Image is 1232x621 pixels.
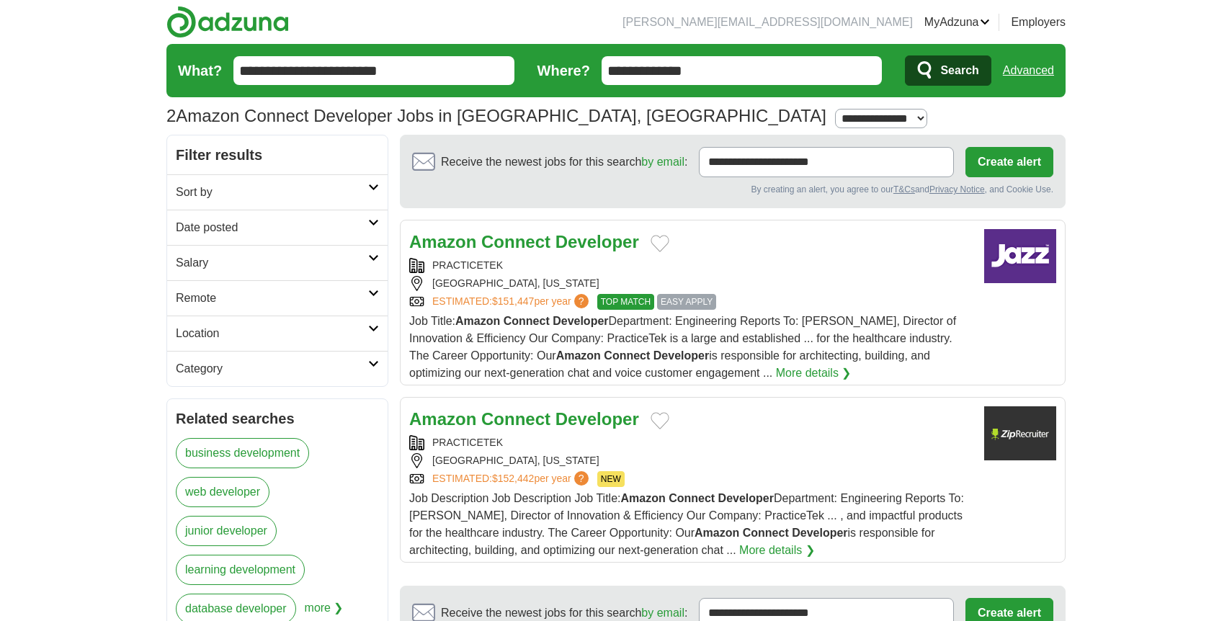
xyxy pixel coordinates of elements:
[409,409,639,429] a: Amazon Connect Developer
[176,325,368,342] h2: Location
[409,232,476,251] strong: Amazon
[481,409,550,429] strong: Connect
[905,55,991,86] button: Search
[481,232,550,251] strong: Connect
[929,184,985,195] a: Privacy Notice
[984,229,1056,283] img: Company logo
[657,294,716,310] span: EASY APPLY
[176,219,368,236] h2: Date posted
[409,492,964,556] span: Job Description Job Description Job Title: Department: Engineering Reports To: [PERSON_NAME], Dir...
[651,412,669,429] button: Add to favorite jobs
[620,492,665,504] strong: Amazon
[167,174,388,210] a: Sort by
[432,471,592,487] a: ESTIMATED:$152,442per year?
[166,106,826,125] h1: Amazon Connect Developer Jobs in [GEOGRAPHIC_DATA], [GEOGRAPHIC_DATA]
[924,14,991,31] a: MyAdzuna
[940,56,978,85] span: Search
[776,365,852,382] a: More details ❯
[492,473,534,484] span: $152,442
[167,351,388,386] a: Category
[178,60,222,81] label: What?
[455,315,500,327] strong: Amazon
[176,254,368,272] h2: Salary
[739,542,815,559] a: More details ❯
[743,527,789,539] strong: Connect
[176,184,368,201] h2: Sort by
[641,156,684,168] a: by email
[176,290,368,307] h2: Remote
[167,210,388,245] a: Date posted
[597,471,625,487] span: NEW
[984,406,1056,460] img: Company logo
[622,14,913,31] li: [PERSON_NAME][EMAIL_ADDRESS][DOMAIN_NAME]
[176,360,368,377] h2: Category
[412,183,1053,196] div: By creating an alert, you agree to our and , and Cookie Use.
[167,135,388,174] h2: Filter results
[492,295,534,307] span: $151,447
[604,349,650,362] strong: Connect
[176,477,269,507] a: web developer
[167,245,388,280] a: Salary
[653,349,709,362] strong: Developer
[504,315,550,327] strong: Connect
[965,147,1053,177] button: Create alert
[695,527,739,539] strong: Amazon
[176,408,379,429] h2: Related searches
[553,315,608,327] strong: Developer
[718,492,774,504] strong: Developer
[574,471,589,486] span: ?
[176,438,309,468] a: business development
[409,276,973,291] div: [GEOGRAPHIC_DATA], [US_STATE]
[792,527,847,539] strong: Developer
[574,294,589,308] span: ?
[409,232,639,251] a: Amazon Connect Developer
[556,349,601,362] strong: Amazon
[409,315,956,379] span: Job Title: Department: Engineering Reports To: [PERSON_NAME], Director of Innovation & Efficiency...
[555,232,639,251] strong: Developer
[669,492,715,504] strong: Connect
[166,103,176,129] span: 2
[1011,14,1066,31] a: Employers
[537,60,590,81] label: Where?
[893,184,915,195] a: T&Cs
[641,607,684,619] a: by email
[176,516,277,546] a: junior developer
[1003,56,1054,85] a: Advanced
[167,280,388,316] a: Remote
[409,453,973,468] div: [GEOGRAPHIC_DATA], [US_STATE]
[441,153,687,171] span: Receive the newest jobs for this search :
[409,409,476,429] strong: Amazon
[555,409,639,429] strong: Developer
[176,555,305,585] a: learning development
[597,294,654,310] span: TOP MATCH
[167,316,388,351] a: Location
[166,6,289,38] img: Adzuna logo
[432,294,592,310] a: ESTIMATED:$151,447per year?
[409,258,973,273] div: PRACTICETEK
[651,235,669,252] button: Add to favorite jobs
[409,435,973,450] div: PRACTICETEK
